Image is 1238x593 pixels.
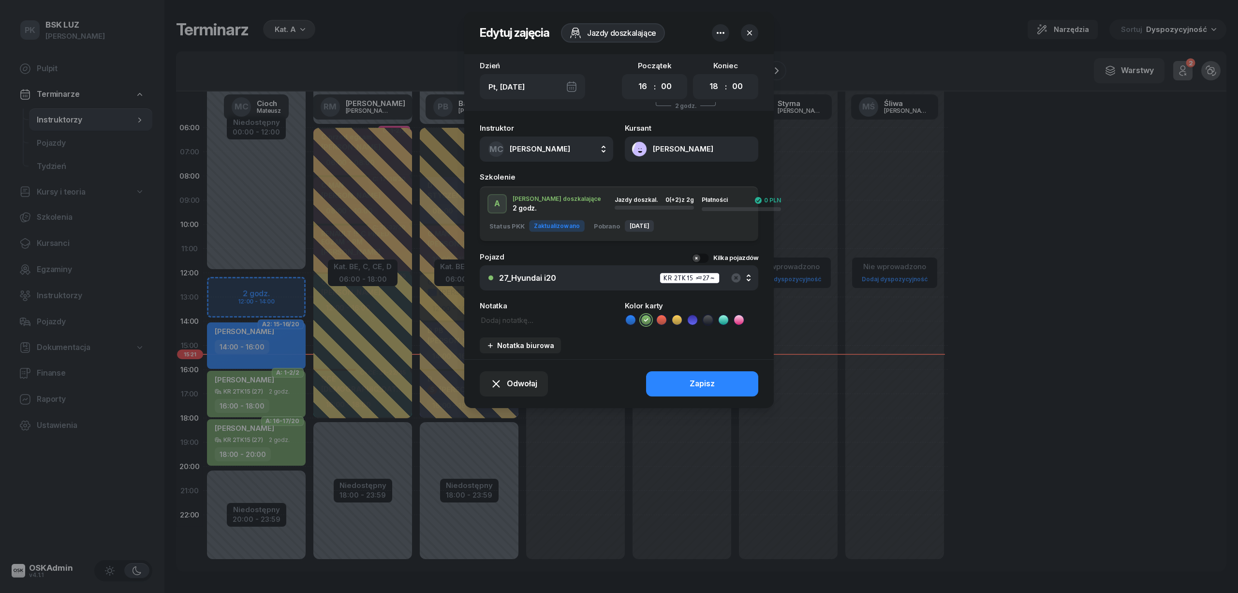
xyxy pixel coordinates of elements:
h2: Edytuj zajęcia [480,25,549,41]
span: [PERSON_NAME] [510,144,570,153]
button: Odwołaj [480,371,548,396]
button: Kilka pojazdów [692,253,758,263]
button: Zapisz [646,371,758,396]
div: 27_Hyundai i20 [499,274,556,282]
button: MC[PERSON_NAME] [480,137,613,162]
span: MC [489,145,503,153]
button: [PERSON_NAME] [625,137,758,162]
div: Zapisz [690,378,715,390]
div: : [654,81,656,92]
div: Notatka biurowa [486,341,554,350]
div: KR 2TK15 (27) [660,273,720,284]
span: Odwołaj [507,378,537,390]
div: : [725,81,727,92]
div: Kilka pojazdów [713,253,758,263]
button: 27_Hyundai i20KR 2TK15 (27) [480,265,758,290]
button: Notatka biurowa [480,337,561,353]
